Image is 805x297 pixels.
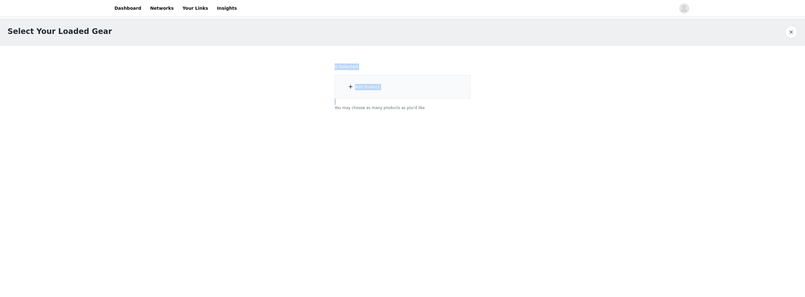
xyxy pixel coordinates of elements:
h1: Select Your Loaded Gear [8,26,112,37]
div: avatar [681,3,687,14]
a: Dashboard [111,1,145,15]
a: Networks [146,1,177,15]
a: Insights [213,1,241,15]
a: Your Links [179,1,212,15]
